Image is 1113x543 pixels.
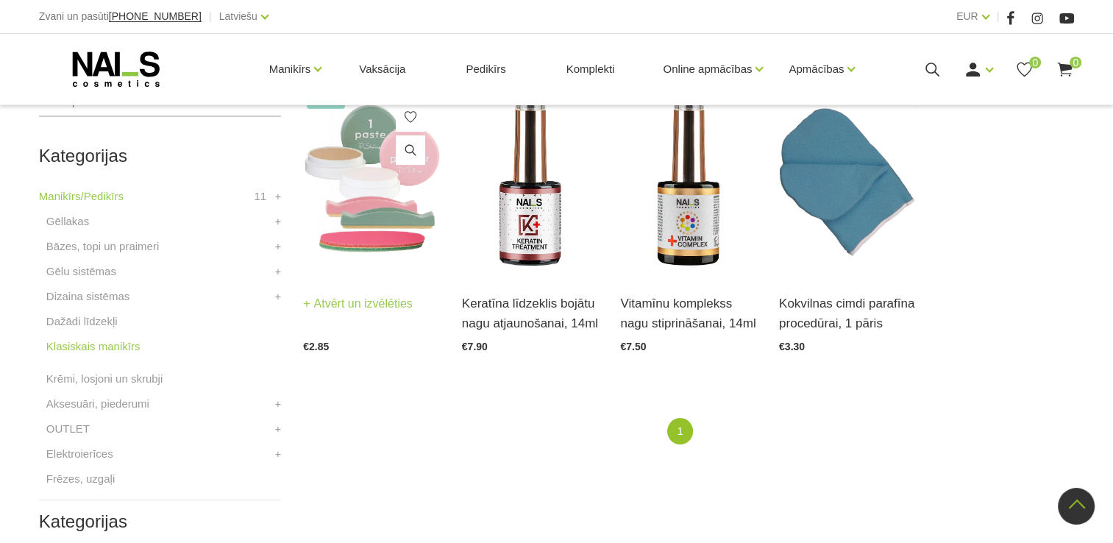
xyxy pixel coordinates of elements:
[789,40,844,99] a: Apmācības
[1015,60,1034,79] a: 0
[274,188,281,205] a: +
[274,420,281,438] a: +
[109,10,202,22] span: [PHONE_NUMBER]
[46,470,115,488] a: Frēzes, uzgaļi
[269,40,311,99] a: Manikīrs
[956,7,978,25] a: EUR
[462,88,599,275] img: Augstākās efektivitātes nagu stiprinātājs viegli maskējošā tonī. Piemērots ļoti stipri bojātietie...
[274,395,281,413] a: +
[303,294,413,314] a: Atvērt un izvēlēties
[997,7,1000,26] span: |
[109,11,202,22] a: [PHONE_NUMBER]
[46,370,163,388] a: Krēmi, losjoni un skrubji
[779,341,805,352] span: €3.30
[46,263,116,280] a: Gēlu sistēmas
[46,238,159,255] a: Bāzes, topi un praimeri
[274,238,281,255] a: +
[620,341,646,352] span: €7.50
[46,313,118,330] a: Dažādi līdzekļi
[39,188,124,205] a: Manikīrs/Pedikīrs
[274,263,281,280] a: +
[39,7,202,26] div: Zvani un pasūti
[39,146,281,166] h2: Kategorijas
[779,294,916,333] a: Kokvilnas cimdi parafīna procedūrai, 1 pāris
[1070,57,1081,68] span: 0
[219,7,257,25] a: Latviešu
[46,213,89,230] a: Gēllakas
[1029,57,1041,68] span: 0
[209,7,212,26] span: |
[303,88,440,275] img: “Japānas manikīrs” – sapnis par veseliem un stipriem nagiem ir piepildījies!Japānas manikīrs izte...
[347,34,417,104] a: Vaksācija
[46,445,113,463] a: Elektroierīces
[620,294,757,333] a: Vitamīnu komplekss nagu stiprināšanai, 14ml
[779,88,916,275] img: Mīksti kokvilnas cimdiņi parafīna roku procedūrai. Ilgstoši saglabā siltumu....
[274,213,281,230] a: +
[303,341,329,352] span: €2.85
[667,418,692,445] a: 1
[39,512,281,531] h2: Kategorijas
[555,34,627,104] a: Komplekti
[454,34,517,104] a: Pedikīrs
[46,420,90,438] a: OUTLET
[1056,60,1074,79] a: 0
[462,341,488,352] span: €7.90
[46,338,141,355] a: Klasiskais manikīrs
[46,288,129,305] a: Dizaina sistēmas
[620,88,757,275] img: Efektīvs līdzeklis bojātu nagu ārstēšanai, kas piešķir nagiem JAUNU dzīvi, izlīdzina naga virsmu,...
[274,445,281,463] a: +
[462,294,599,333] a: Keratīna līdzeklis bojātu nagu atjaunošanai, 14ml
[303,418,1074,445] nav: catalog-product-list
[46,395,149,413] a: Aksesuāri, piederumi
[274,288,281,305] a: +
[254,188,266,205] span: 11
[663,40,752,99] a: Online apmācības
